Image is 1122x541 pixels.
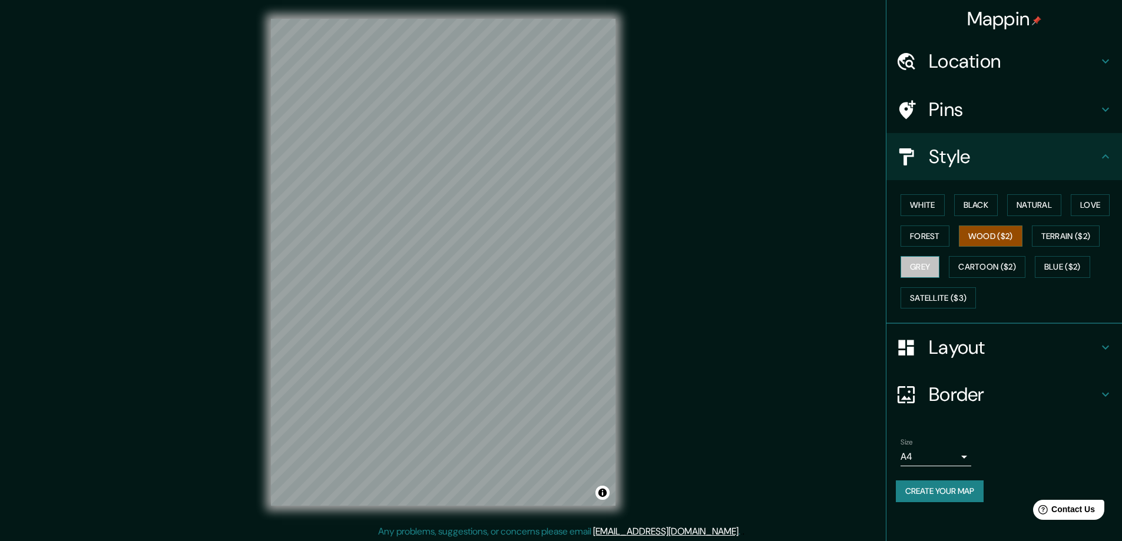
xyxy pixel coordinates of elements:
label: Size [901,437,913,447]
button: Satellite ($3) [901,287,976,309]
button: Toggle attribution [595,486,610,500]
div: Pins [886,86,1122,133]
div: Layout [886,324,1122,371]
button: Love [1071,194,1110,216]
button: Grey [901,256,939,278]
h4: Mappin [967,7,1042,31]
canvas: Map [271,19,615,506]
button: Create your map [896,480,984,502]
button: Natural [1007,194,1061,216]
h4: Location [929,49,1098,73]
button: Forest [901,225,949,247]
img: pin-icon.png [1032,16,1041,25]
h4: Style [929,145,1098,168]
button: Blue ($2) [1035,256,1090,278]
p: Any problems, suggestions, or concerns please email . [378,525,740,539]
h4: Layout [929,336,1098,359]
div: . [740,525,742,539]
button: Wood ($2) [959,225,1022,247]
button: White [901,194,945,216]
div: . [742,525,744,539]
button: Terrain ($2) [1032,225,1100,247]
a: [EMAIL_ADDRESS][DOMAIN_NAME] [593,525,739,537]
div: Location [886,38,1122,85]
h4: Pins [929,98,1098,121]
button: Cartoon ($2) [949,256,1025,278]
div: Style [886,133,1122,180]
div: Border [886,371,1122,418]
iframe: Help widget launcher [1017,495,1109,528]
div: A4 [901,447,971,466]
button: Black [954,194,998,216]
h4: Border [929,383,1098,406]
